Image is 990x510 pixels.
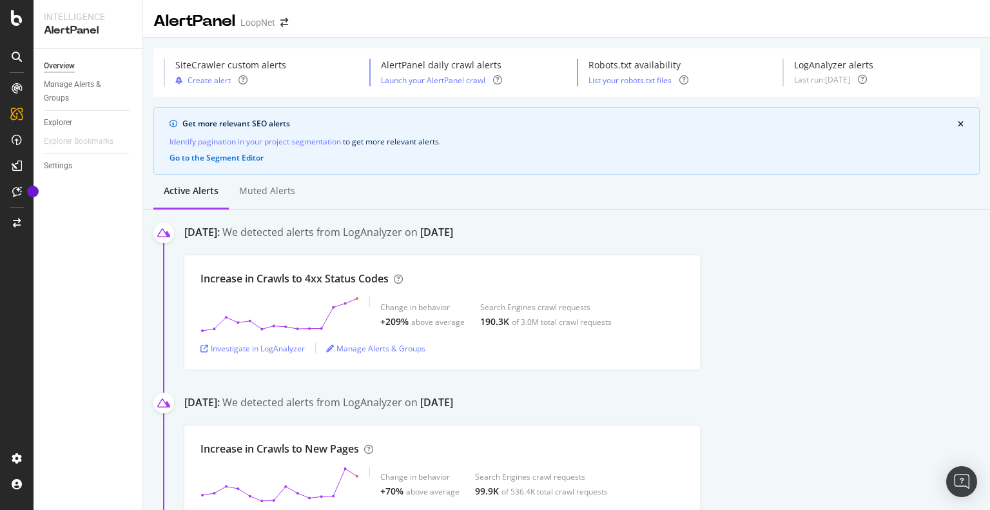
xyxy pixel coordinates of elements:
div: arrow-right-arrow-left [280,18,288,27]
div: [DATE]: [184,395,220,413]
div: Create alert [188,75,231,86]
div: [DATE] [420,225,453,240]
a: Explorer Bookmarks [44,135,126,148]
button: close banner [955,117,967,132]
div: Explorer Bookmarks [44,135,113,148]
div: Search Engines crawl requests [475,471,608,482]
button: Go to the Segment Editor [170,153,264,162]
div: to get more relevant alerts . [170,135,964,148]
button: List your robots.txt files [588,74,672,86]
a: Launch your AlertPanel crawl [381,75,485,86]
div: Change in behavior [380,302,465,313]
div: Active alerts [164,184,218,197]
a: Explorer [44,116,133,130]
div: Intelligence [44,10,132,23]
div: AlertPanel [153,10,235,32]
div: of 536.4K total crawl requests [501,486,608,497]
div: Last run: [DATE] [794,74,850,85]
div: above average [406,486,460,497]
a: Identify pagination in your project segmentation [170,135,341,148]
a: Investigate in LogAnalyzer [200,343,305,354]
div: +209% [380,315,409,328]
a: Manage Alerts & Groups [326,343,425,354]
div: LogAnalyzer alerts [794,59,873,72]
div: Get more relevant SEO alerts [182,118,958,130]
div: Tooltip anchor [27,186,39,197]
div: Manage Alerts & Groups [44,78,121,105]
div: Explorer [44,116,72,130]
div: Open Intercom Messenger [946,466,977,497]
div: Increase in Crawls to 4xx Status Codes [200,271,389,286]
div: We detected alerts from LogAnalyzer on [222,395,453,413]
button: Launch your AlertPanel crawl [381,74,485,86]
div: Robots.txt availability [588,59,688,72]
div: info banner [153,107,980,175]
div: Muted alerts [239,184,295,197]
div: Overview [44,59,75,73]
button: Manage Alerts & Groups [326,338,425,358]
div: [DATE] [420,395,453,410]
div: Increase in Crawls to New Pages [200,442,359,456]
div: Change in behavior [380,471,460,482]
a: Manage Alerts & Groups [44,78,133,105]
a: Settings [44,159,133,173]
button: Investigate in LogAnalyzer [200,338,305,358]
div: AlertPanel daily crawl alerts [381,59,502,72]
div: Settings [44,159,72,173]
a: List your robots.txt files [588,75,672,86]
div: LoopNet [240,16,275,29]
div: of 3.0M total crawl requests [512,317,612,328]
div: 190.3K [480,315,509,328]
button: Create alert [175,74,231,86]
div: Search Engines crawl requests [480,302,612,313]
div: above average [411,317,465,328]
div: +70% [380,485,403,498]
div: [DATE]: [184,225,220,242]
div: 99.9K [475,485,499,498]
div: We detected alerts from LogAnalyzer on [222,225,453,242]
a: Overview [44,59,133,73]
div: SiteCrawler custom alerts [175,59,286,72]
div: AlertPanel [44,23,132,38]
